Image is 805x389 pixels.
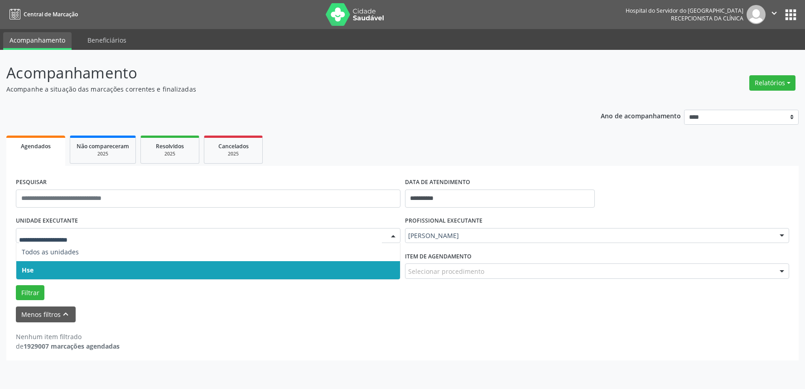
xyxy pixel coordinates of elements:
[24,342,120,350] strong: 1929007 marcações agendadas
[16,175,47,190] label: PESQUISAR
[77,142,129,150] span: Não compareceram
[6,62,561,84] p: Acompanhamento
[61,309,71,319] i: keyboard_arrow_up
[218,142,249,150] span: Cancelados
[408,231,771,240] span: [PERSON_NAME]
[626,7,743,15] div: Hospital do Servidor do [GEOGRAPHIC_DATA]
[3,32,72,50] a: Acompanhamento
[766,5,783,24] button: 
[16,306,76,322] button: Menos filtroskeyboard_arrow_up
[81,32,133,48] a: Beneficiários
[408,267,484,276] span: Selecionar procedimento
[16,341,120,351] div: de
[16,332,120,341] div: Nenhum item filtrado
[211,151,256,157] div: 2025
[747,5,766,24] img: img
[769,8,779,18] i: 
[22,248,79,256] span: Todos as unidades
[77,151,129,157] div: 2025
[749,75,795,91] button: Relatórios
[6,7,78,22] a: Central de Marcação
[147,151,193,157] div: 2025
[405,249,472,263] label: Item de agendamento
[405,175,470,190] label: DATA DE ATENDIMENTO
[16,285,44,301] button: Filtrar
[6,84,561,94] p: Acompanhe a situação das marcações correntes e finalizadas
[783,7,799,23] button: apps
[24,10,78,18] span: Central de Marcação
[601,110,681,121] p: Ano de acompanhamento
[405,214,482,228] label: PROFISSIONAL EXECUTANTE
[22,266,34,274] span: Hse
[156,142,184,150] span: Resolvidos
[16,214,78,228] label: UNIDADE EXECUTANTE
[21,142,51,150] span: Agendados
[671,15,743,22] span: Recepcionista da clínica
